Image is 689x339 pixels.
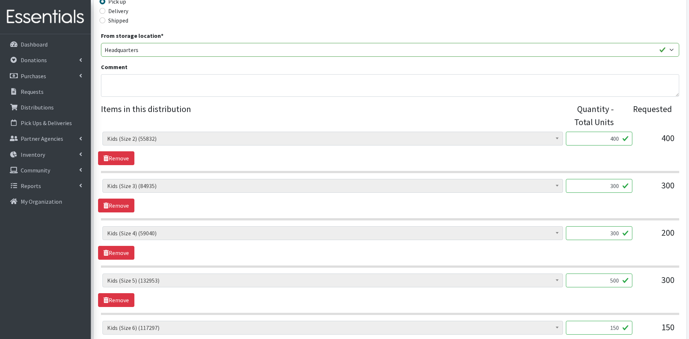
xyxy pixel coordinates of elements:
[3,147,88,162] a: Inventory
[108,16,128,25] label: Shipped
[102,321,563,335] span: Kids (Size 6) (117297)
[3,53,88,67] a: Donations
[21,135,63,142] p: Partner Agencies
[638,132,674,151] div: 400
[102,274,563,287] span: Kids (Size 5) (132953)
[101,63,127,71] label: Comment
[98,293,134,307] a: Remove
[21,56,47,64] p: Donations
[3,131,88,146] a: Partner Agencies
[107,133,558,144] span: Kids (Size 2) (55832)
[102,179,563,193] span: Kids (Size 3) (84935)
[21,104,54,111] p: Distributions
[161,32,163,39] abbr: required
[566,274,632,287] input: Quantity
[107,181,558,191] span: Kids (Size 3) (84935)
[3,37,88,52] a: Dashboard
[3,5,88,29] img: HumanEssentials
[21,167,50,174] p: Community
[101,31,163,40] label: From storage location
[102,226,563,240] span: Kids (Size 4) (59040)
[638,226,674,246] div: 200
[566,321,632,335] input: Quantity
[566,226,632,240] input: Quantity
[21,198,62,205] p: My Organization
[21,151,45,158] p: Inventory
[98,246,134,260] a: Remove
[21,72,46,80] p: Purchases
[3,69,88,83] a: Purchases
[638,179,674,199] div: 300
[107,323,558,333] span: Kids (Size 6) (117297)
[107,228,558,238] span: Kids (Size 4) (59040)
[566,179,632,193] input: Quantity
[21,182,41,190] p: Reports
[21,88,44,95] p: Requests
[3,179,88,193] a: Reports
[563,103,614,129] div: Quantity - Total Units
[621,103,672,129] div: Requested
[3,194,88,209] a: My Organization
[98,151,134,165] a: Remove
[21,119,72,127] p: Pick Ups & Deliveries
[98,199,134,212] a: Remove
[101,103,564,126] legend: Items in this distribution
[21,41,48,48] p: Dashboard
[107,275,558,286] span: Kids (Size 5) (132953)
[3,100,88,115] a: Distributions
[3,84,88,99] a: Requests
[638,274,674,293] div: 300
[566,132,632,145] input: Quantity
[102,132,563,145] span: Kids (Size 2) (55832)
[3,163,88,178] a: Community
[108,7,128,15] label: Delivery
[3,116,88,130] a: Pick Ups & Deliveries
